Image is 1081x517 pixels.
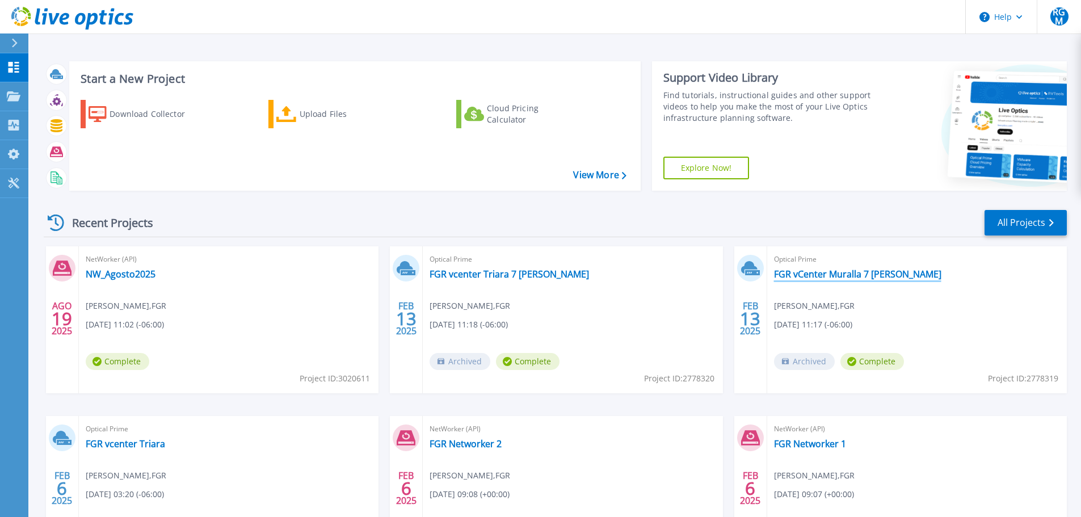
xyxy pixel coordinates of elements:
[86,253,372,266] span: NetWorker (API)
[430,488,510,501] span: [DATE] 09:08 (+00:00)
[739,298,761,339] div: FEB 2025
[774,353,835,370] span: Archived
[740,314,760,323] span: 13
[663,70,875,85] div: Support Video Library
[86,488,164,501] span: [DATE] 03:20 (-06:00)
[81,73,626,85] h3: Start a New Project
[745,484,755,493] span: 6
[774,438,846,449] a: FGR Networker 1
[496,353,560,370] span: Complete
[51,468,73,509] div: FEB 2025
[774,253,1060,266] span: Optical Prime
[774,300,855,312] span: [PERSON_NAME] , FGR
[86,268,155,280] a: NW_Agosto2025
[487,103,578,125] div: Cloud Pricing Calculator
[663,90,875,124] div: Find tutorials, instructional guides and other support videos to help you make the most of your L...
[86,469,166,482] span: [PERSON_NAME] , FGR
[401,484,411,493] span: 6
[86,300,166,312] span: [PERSON_NAME] , FGR
[985,210,1067,236] a: All Projects
[988,372,1058,385] span: Project ID: 2778319
[840,353,904,370] span: Complete
[52,314,72,323] span: 19
[644,372,714,385] span: Project ID: 2778320
[739,468,761,509] div: FEB 2025
[774,488,854,501] span: [DATE] 09:07 (+00:00)
[110,103,200,125] div: Download Collector
[86,318,164,331] span: [DATE] 11:02 (-06:00)
[44,209,169,237] div: Recent Projects
[430,253,716,266] span: Optical Prime
[430,318,508,331] span: [DATE] 11:18 (-06:00)
[300,103,390,125] div: Upload Files
[774,318,852,331] span: [DATE] 11:17 (-06:00)
[456,100,583,128] a: Cloud Pricing Calculator
[1050,7,1069,26] span: RGM
[300,372,370,385] span: Project ID: 3020611
[51,298,73,339] div: AGO 2025
[430,469,510,482] span: [PERSON_NAME] , FGR
[396,314,417,323] span: 13
[268,100,395,128] a: Upload Files
[86,438,165,449] a: FGR vcenter Triara
[430,300,510,312] span: [PERSON_NAME] , FGR
[430,268,589,280] a: FGR vcenter Triara 7 [PERSON_NAME]
[774,469,855,482] span: [PERSON_NAME] , FGR
[57,484,67,493] span: 6
[430,438,502,449] a: FGR Networker 2
[396,468,417,509] div: FEB 2025
[81,100,207,128] a: Download Collector
[663,157,750,179] a: Explore Now!
[774,423,1060,435] span: NetWorker (API)
[396,298,417,339] div: FEB 2025
[774,268,941,280] a: FGR vCenter Muralla 7 [PERSON_NAME]
[86,423,372,435] span: Optical Prime
[86,353,149,370] span: Complete
[430,423,716,435] span: NetWorker (API)
[573,170,626,180] a: View More
[430,353,490,370] span: Archived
